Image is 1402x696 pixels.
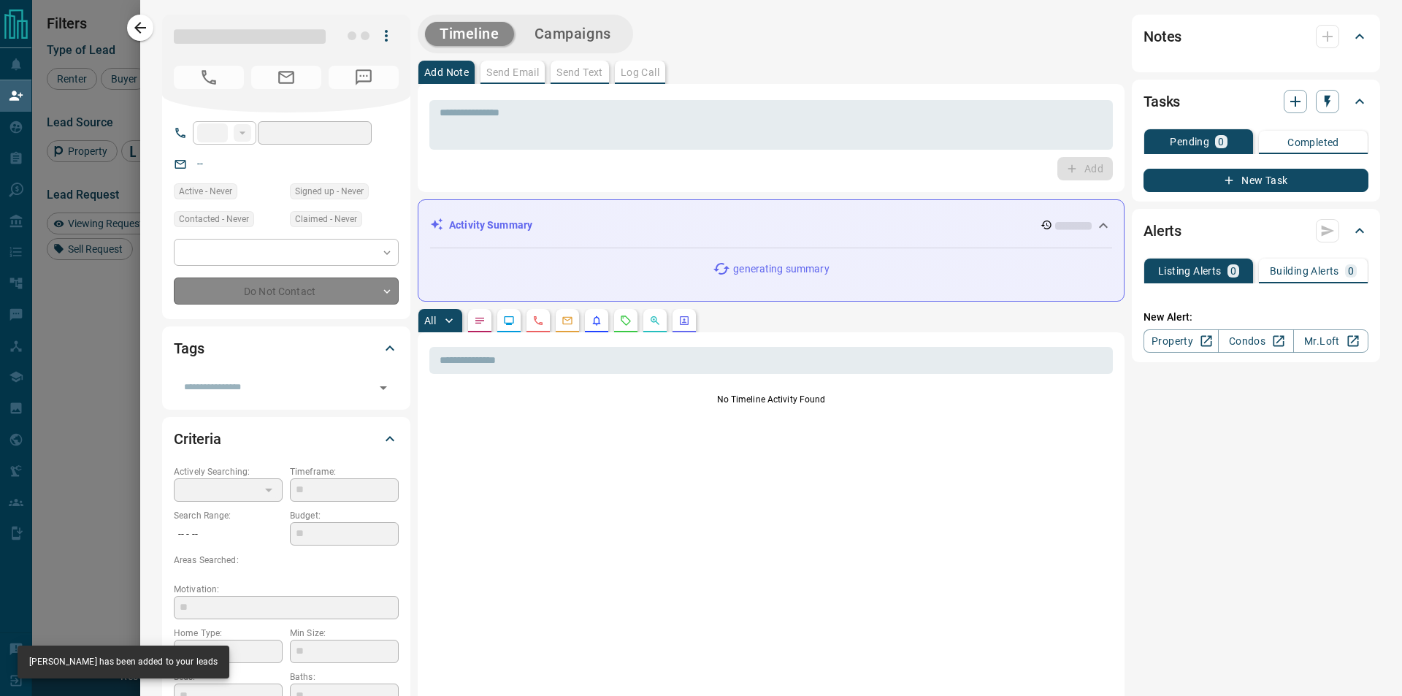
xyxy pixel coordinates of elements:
svg: Agent Actions [678,315,690,326]
span: No Number [329,66,399,89]
a: Condos [1218,329,1293,353]
p: Baths: [290,670,399,684]
button: Timeline [425,22,514,46]
a: Property [1144,329,1219,353]
p: Timeframe: [290,465,399,478]
span: Contacted - Never [179,212,249,226]
p: Areas Searched: [174,554,399,567]
div: Tasks [1144,84,1368,119]
p: Budget: [290,509,399,522]
h2: Criteria [174,427,221,451]
span: No Email [251,66,321,89]
span: No Number [174,66,244,89]
p: Actively Searching: [174,465,283,478]
p: All [424,316,436,326]
svg: Notes [474,315,486,326]
div: Criteria [174,421,399,456]
h2: Alerts [1144,219,1181,242]
p: New Alert: [1144,310,1368,325]
svg: Requests [620,315,632,326]
h2: Notes [1144,25,1181,48]
svg: Emails [562,315,573,326]
p: Add Note [424,67,469,77]
span: Claimed - Never [295,212,357,226]
h2: Tasks [1144,90,1180,113]
p: Search Range: [174,509,283,522]
p: Building Alerts [1270,266,1339,276]
svg: Opportunities [649,315,661,326]
p: Motivation: [174,583,399,596]
div: Notes [1144,19,1368,54]
span: Signed up - Never [295,184,364,199]
p: 0 [1218,137,1224,147]
button: Open [373,378,394,398]
p: Pending [1170,137,1209,147]
div: Activity Summary [430,212,1112,239]
div: Alerts [1144,213,1368,248]
p: 0 [1230,266,1236,276]
p: Listing Alerts [1158,266,1222,276]
button: Campaigns [520,22,626,46]
span: Active - Never [179,184,232,199]
p: Activity Summary [449,218,532,233]
p: No Timeline Activity Found [429,393,1113,406]
div: Tags [174,331,399,366]
div: Do Not Contact [174,278,399,305]
a: Mr.Loft [1293,329,1368,353]
p: Completed [1287,137,1339,148]
svg: Lead Browsing Activity [503,315,515,326]
p: Min Size: [290,627,399,640]
p: -- - -- [174,522,283,546]
p: 0 [1348,266,1354,276]
div: [PERSON_NAME] has been added to your leads [29,650,218,674]
a: -- [197,158,203,169]
svg: Listing Alerts [591,315,602,326]
button: New Task [1144,169,1368,192]
svg: Calls [532,315,544,326]
h2: Tags [174,337,204,360]
p: generating summary [733,261,829,277]
p: Home Type: [174,627,283,640]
